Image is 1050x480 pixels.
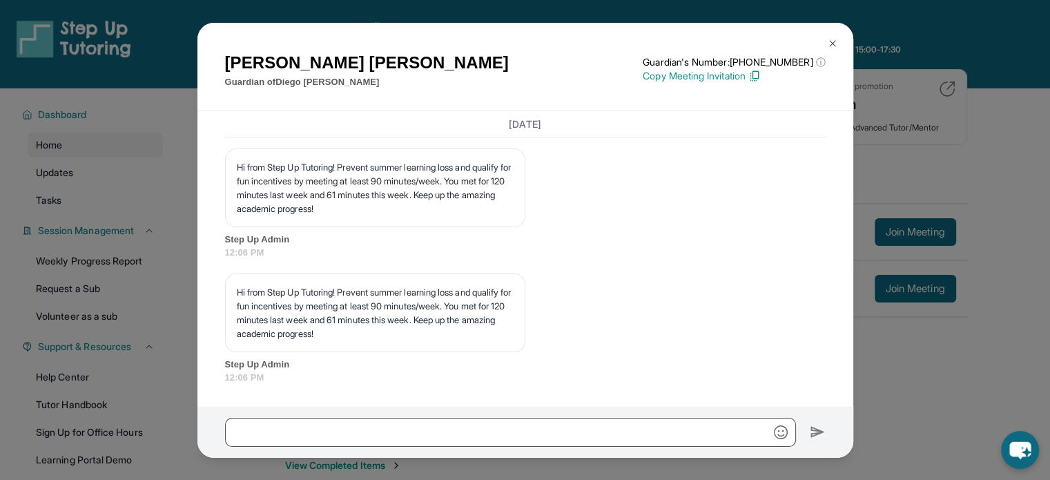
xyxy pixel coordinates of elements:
[774,425,788,439] img: Emoji
[225,50,509,75] h1: [PERSON_NAME] [PERSON_NAME]
[810,424,826,441] img: Send icon
[225,75,509,89] p: Guardian of Diego [PERSON_NAME]
[225,358,826,372] span: Step Up Admin
[827,38,838,49] img: Close Icon
[643,69,825,83] p: Copy Meeting Invitation
[748,70,761,82] img: Copy Icon
[815,55,825,69] span: ⓘ
[225,117,826,131] h3: [DATE]
[643,55,825,69] p: Guardian's Number: [PHONE_NUMBER]
[237,285,514,340] p: Hi from Step Up Tutoring! Prevent summer learning loss and qualify for fun incentives by meeting ...
[225,371,826,385] span: 12:06 PM
[237,160,514,215] p: Hi from Step Up Tutoring! Prevent summer learning loss and qualify for fun incentives by meeting ...
[225,233,826,247] span: Step Up Admin
[225,246,826,260] span: 12:06 PM
[1001,431,1039,469] button: chat-button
